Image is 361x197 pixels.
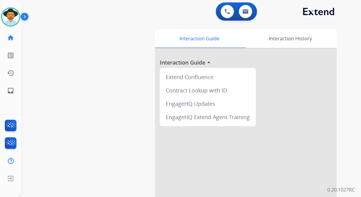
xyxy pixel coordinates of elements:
p: 0.20.1027RC [327,186,355,193]
mat-icon: history [7,69,14,77]
div: Extend Confluence [162,70,253,84]
mat-icon: home [7,34,14,42]
div: Interaction Guide [155,29,244,48]
div: EngageHQ Extend Agent Training [162,110,253,124]
mat-icon: list_alt [7,52,14,59]
mat-icon: inbox [7,87,14,94]
div: Contract Lookup with ID [162,84,253,97]
div: Interaction History [244,29,337,48]
div: EngageHQ Updates [162,97,253,110]
img: avatar [2,8,19,25]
